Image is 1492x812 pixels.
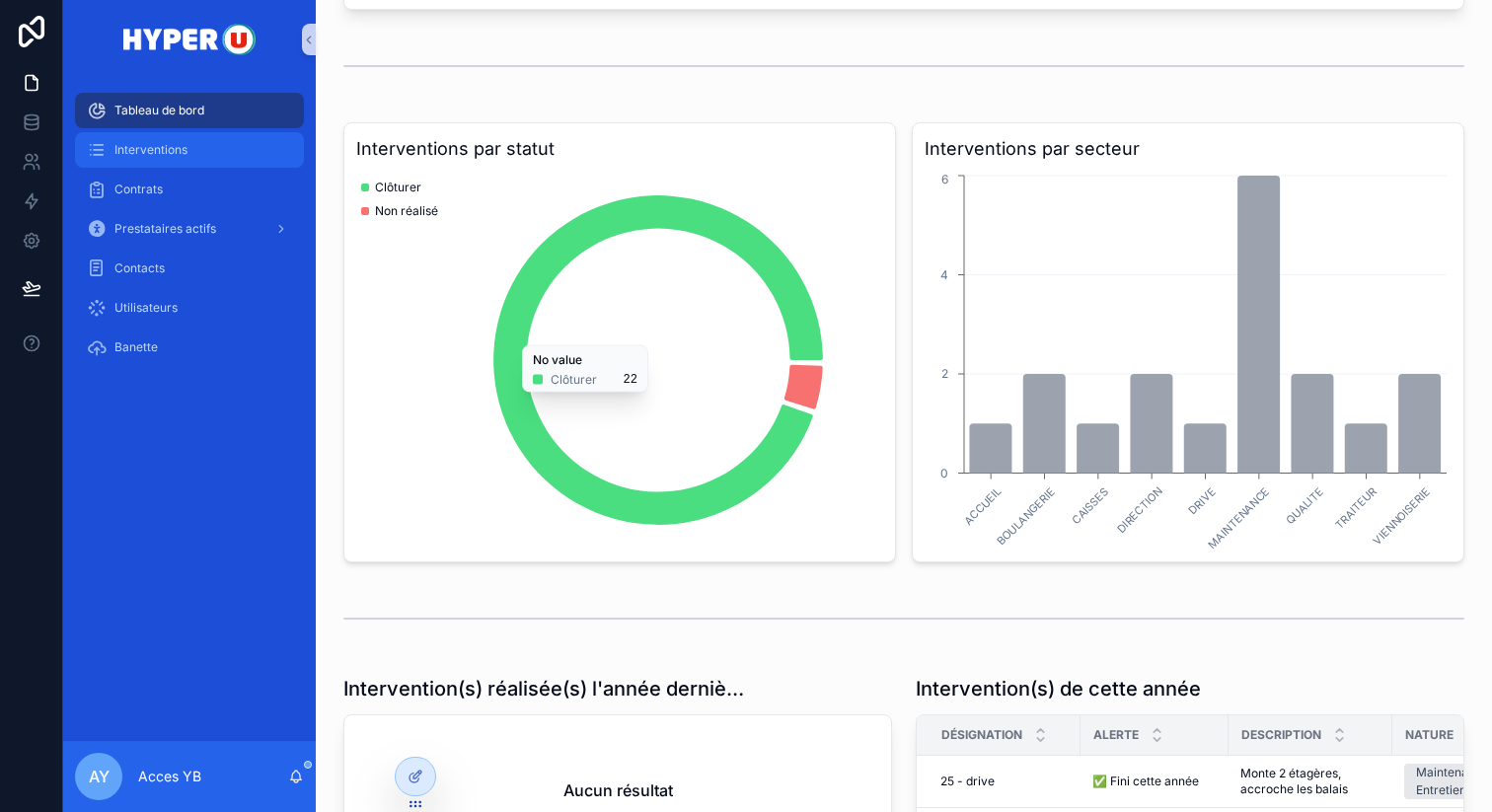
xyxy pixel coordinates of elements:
[75,330,304,365] a: Banette
[1093,727,1139,743] span: Alerte
[75,172,304,207] a: Contrats
[75,93,304,128] a: Tableau de bord
[114,300,178,316] span: Utilisateurs
[1092,774,1199,789] span: ✅ Fini cette année
[925,171,1452,550] div: chart
[356,171,883,550] div: chart
[1283,484,1325,527] text: QUALITE
[75,251,304,286] a: Contacts
[1114,484,1165,536] text: DIRECTION
[75,290,304,326] a: Utilisateurs
[114,182,163,197] span: Contrats
[563,778,673,802] h2: Aucun résultat
[1240,766,1380,797] a: Monte 2 étagères, accroche les balais
[1241,727,1321,743] span: Description
[1405,727,1454,743] span: Nature
[941,172,948,186] tspan: 6
[114,339,158,355] span: Banette
[114,103,204,118] span: Tableau de bord
[961,484,1005,528] text: ACCUEIL
[356,135,883,163] h3: Interventions par statut
[1092,774,1217,789] a: ✅ Fini cette année
[940,774,995,789] span: 25 - drive
[343,675,744,702] h1: Intervention(s) réalisée(s) l'année dernière
[75,211,304,247] a: Prestataires actifs
[1186,484,1219,517] text: DRIVE
[940,774,1069,789] a: 25 - drive
[1205,484,1272,552] text: MAINTENANCE
[89,765,110,788] span: AY
[375,203,438,219] span: Non réalisé
[1332,484,1380,532] text: TRAITEUR
[1069,484,1111,527] text: CAISSES
[138,767,201,786] p: Acces YB
[114,142,187,158] span: Interventions
[925,135,1452,163] h3: Interventions par secteur
[63,79,316,391] div: scrollable content
[114,221,216,237] span: Prestataires actifs
[123,24,256,55] img: App logo
[916,675,1201,702] h1: Intervention(s) de cette année
[940,466,948,480] tspan: 0
[940,267,948,282] tspan: 4
[995,484,1058,548] text: BOULANGERIE
[75,132,304,168] a: Interventions
[114,260,165,276] span: Contacts
[941,366,948,381] tspan: 2
[375,180,421,195] span: Clôturer
[941,727,1022,743] span: Désignation
[1371,484,1434,548] text: VIENNOISERIE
